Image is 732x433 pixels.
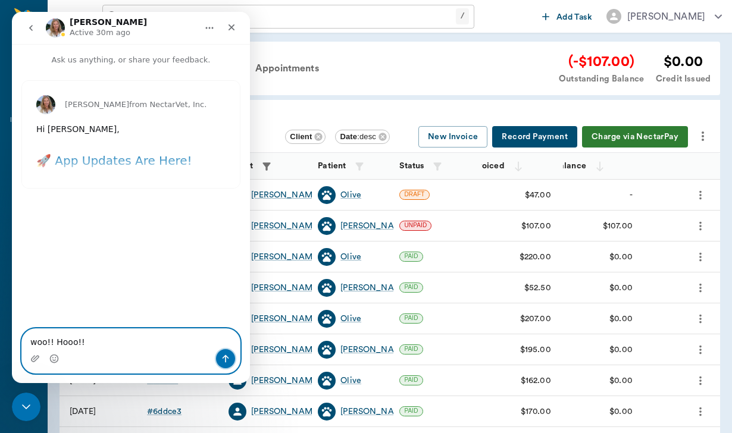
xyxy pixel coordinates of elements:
textarea: Message… [10,317,228,337]
a: [PERSON_NAME] [340,406,409,418]
div: $0.00 [609,406,633,418]
div: $47.00 [525,189,551,201]
div: Close [209,5,230,26]
div: $0.00 [609,282,633,294]
div: [PERSON_NAME] [340,220,409,232]
strong: Patient [318,162,346,170]
a: [PERSON_NAME] [251,220,320,232]
div: Profile image for Alana[PERSON_NAME]from NectarVet, Inc.Hi [PERSON_NAME],​🚀 App Updates Are Here!... [10,68,229,177]
button: Send a message… [204,337,223,356]
button: more [691,371,710,391]
a: [PERSON_NAME] [251,344,320,356]
div: # 6ddce3 [147,406,182,418]
a: [PERSON_NAME] [251,282,320,294]
button: Close drawer [55,5,79,29]
strong: Balance [554,162,586,170]
span: from NectarVet, Inc. [117,88,195,97]
strong: Invoiced [470,162,505,170]
button: New Invoice [418,126,487,148]
input: Search [125,8,456,25]
div: Hi [PERSON_NAME], ​ [24,112,214,135]
a: Olive [340,375,361,387]
div: $0.00 [656,51,711,73]
div: Olive [340,251,361,263]
div: - [630,189,633,201]
span: DRAFT [400,190,428,199]
button: more [693,126,713,146]
div: $107.00 [603,220,633,232]
a: [PERSON_NAME] [340,344,409,356]
a: Appointments [248,54,326,83]
button: Home [186,5,209,27]
span: PAID [400,345,422,353]
a: [PERSON_NAME] [251,313,320,325]
div: Date:desc [335,130,390,144]
b: Client [290,132,312,141]
button: more [691,278,710,298]
div: $107.00 [521,220,551,232]
div: Credit Issued [656,73,711,86]
button: Charge via NectarPay [582,126,688,148]
div: $207.00 [520,313,551,325]
button: more [691,216,710,236]
span: PAID [400,283,422,291]
div: $0.00 [609,344,633,356]
a: Olive [340,189,361,201]
img: Profile image for Alana [24,83,43,102]
button: more [691,309,710,329]
div: Inventory [10,116,37,125]
button: Emoji picker [37,342,47,352]
p: Active 30m ago [58,15,118,27]
span: PAID [400,252,422,261]
button: Upload attachment [18,342,28,352]
strong: Status [399,162,424,170]
div: [PERSON_NAME] [627,10,705,24]
div: $52.50 [524,282,551,294]
b: Date [340,132,357,141]
span: PAID [400,407,422,415]
button: Add Task [537,5,597,27]
button: more [691,401,710,422]
button: more [691,340,710,360]
div: $170.00 [521,406,551,418]
span: : desc [340,132,376,141]
span: [PERSON_NAME] [53,88,117,97]
a: [PERSON_NAME] [251,406,320,418]
a: [PERSON_NAME] [251,251,320,263]
div: / [456,8,469,24]
div: $0.00 [609,375,633,387]
div: $0.00 [609,251,633,263]
a: [PERSON_NAME] [251,189,320,201]
div: Alana says… [10,68,229,191]
div: Olive [340,313,361,325]
iframe: Intercom live chat [12,393,40,421]
div: 09/20/24 [70,406,96,418]
button: [PERSON_NAME] [597,5,731,27]
div: $162.00 [521,375,551,387]
div: $0.00 [609,313,633,325]
a: [PERSON_NAME] [340,282,409,294]
div: (-$107.00) [559,51,644,73]
a: #6ddce3 [147,406,182,418]
div: Client [285,130,326,144]
a: [PERSON_NAME] [251,375,320,387]
button: more [691,185,710,205]
span: UNPAID [400,221,431,230]
span: PAID [400,314,422,322]
iframe: Intercom live chat [12,12,250,383]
